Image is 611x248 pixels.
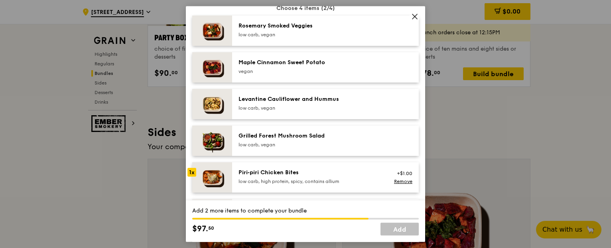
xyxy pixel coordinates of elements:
img: daily_normal_Levantine_Cauliflower_and_Hummus__Horizontal_.jpg [192,89,232,119]
img: daily_normal_Grilled-Forest-Mushroom-Salad-HORZ.jpg [192,126,232,156]
div: vegan [238,68,382,75]
span: 50 [208,224,214,231]
span: $97. [192,222,208,234]
div: Choose 4 items (2/4) [192,4,419,12]
a: Add [380,222,419,235]
div: 1x [187,168,196,177]
img: daily_normal_Piri-Piri-Chicken-Bites-HORZ.jpg [192,162,232,193]
div: low carb, vegan [238,31,382,38]
div: Add 2 more items to complete your bundle [192,207,419,215]
a: Remove [394,179,412,184]
div: +$1.00 [391,170,412,177]
div: low carb, vegan [238,105,382,111]
div: low carb, vegan [238,142,382,148]
img: daily_normal_Thyme-Rosemary-Zucchini-HORZ.jpg [192,16,232,46]
div: low carb, high protein, spicy, contains allium [238,178,382,185]
img: daily_normal_Maple_Cinnamon_Sweet_Potato__Horizontal_.jpg [192,52,232,83]
div: Maple Cinnamon Sweet Potato [238,59,382,67]
div: Piri‑piri Chicken Bites [238,169,382,177]
img: daily_normal_Ondeh_Ondeh_Pandan_Cake-HORZ.jpg [192,199,232,229]
div: Levantine Cauliflower and Hummus [238,95,382,103]
div: Grilled Forest Mushroom Salad [238,132,382,140]
div: Rosemary Smoked Veggies [238,22,382,30]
